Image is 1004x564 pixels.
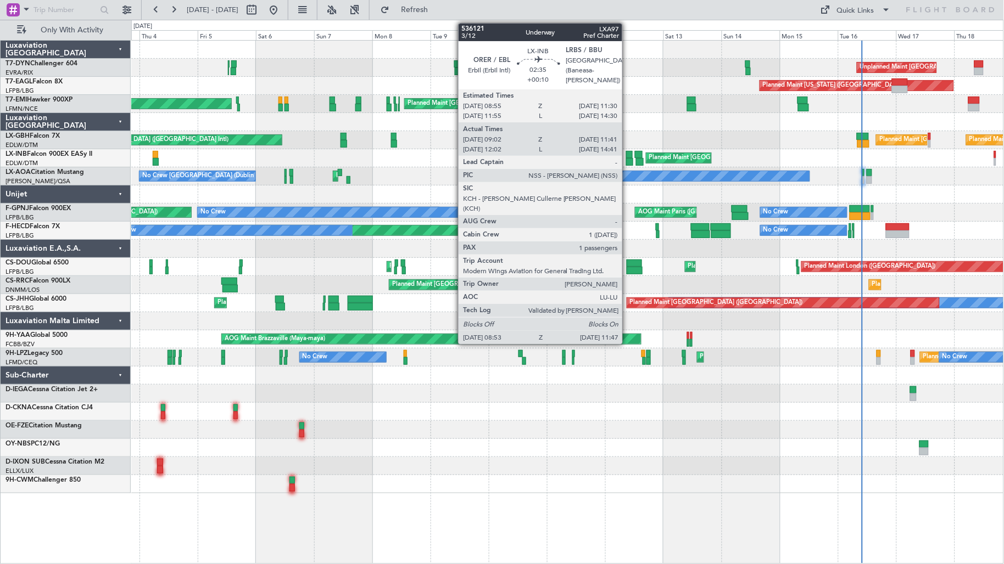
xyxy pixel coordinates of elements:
a: OE-FZECitation Mustang [5,422,82,429]
a: 9H-YAAGlobal 5000 [5,332,68,339]
a: ELLX/LUX [5,467,34,475]
div: Thu 4 [140,30,198,40]
a: D-IEGACessna Citation Jet 2+ [5,386,98,393]
span: CS-RRC [5,278,29,284]
a: CS-RRCFalcon 900LX [5,278,70,284]
div: Planned Maint [GEOGRAPHIC_DATA] [408,95,512,112]
a: LX-AOACitation Mustang [5,169,84,176]
span: 9H-YAA [5,332,30,339]
div: Tue 9 [431,30,489,40]
a: DNMM/LOS [5,286,40,294]
div: Wed 17 [896,30,955,40]
a: T7-DYNChallenger 604 [5,60,77,67]
div: Sun 7 [314,30,372,40]
div: AOG Maint Paris ([GEOGRAPHIC_DATA]) [638,204,754,221]
div: Planned Maint London ([GEOGRAPHIC_DATA]) [805,258,936,275]
a: F-HECDFalcon 7X [5,223,60,230]
div: Thu 11 [547,30,605,40]
span: F-GPNJ [5,205,29,212]
div: No Crew [942,349,968,365]
span: T7-DYN [5,60,30,67]
span: OE-FZE [5,422,29,429]
span: Only With Activity [29,26,116,34]
a: EDLW/DTM [5,159,38,167]
a: [PERSON_NAME]/QSA [5,177,70,185]
span: CS-DOU [5,260,31,266]
button: Quick Links [815,1,896,19]
div: No Crew [303,349,328,365]
div: No Crew Chester [550,168,598,184]
span: [DATE] - [DATE] [187,5,238,15]
span: F-HECD [5,223,30,230]
a: LX-GBHFalcon 7X [5,133,60,139]
a: CS-DOUGlobal 6500 [5,260,69,266]
a: FCBB/BZV [5,340,35,348]
a: D-CKNACessna Citation CJ4 [5,404,93,411]
span: OY-NBS [5,441,31,447]
span: T7-EAGL [5,78,32,85]
div: Unplanned Maint [GEOGRAPHIC_DATA] (Riga Intl) [860,59,1001,76]
div: No Crew [GEOGRAPHIC_DATA] (Dublin Intl) [142,168,266,184]
a: 9H-CWMChallenger 850 [5,477,81,483]
div: Planned Maint Cannes ([GEOGRAPHIC_DATA]) [700,349,830,365]
span: D-IXON SUB [5,459,45,465]
div: Planned Maint [US_STATE] ([GEOGRAPHIC_DATA]) [763,77,904,94]
div: Planned Maint [GEOGRAPHIC_DATA] ([GEOGRAPHIC_DATA]) [336,168,509,184]
a: LFMN/NCE [5,105,38,113]
div: Sun 14 [722,30,780,40]
div: Planned Maint [GEOGRAPHIC_DATA] ([GEOGRAPHIC_DATA]) [390,258,563,275]
a: LFPB/LBG [5,268,34,276]
span: T7-EMI [5,97,27,103]
input: Trip Number [34,2,97,18]
a: LFPB/LBG [5,304,34,312]
a: LFPB/LBG [5,87,34,95]
div: Planned Maint [GEOGRAPHIC_DATA] ([GEOGRAPHIC_DATA]) [217,295,391,311]
div: Mon 8 [372,30,431,40]
a: F-GPNJFalcon 900EX [5,205,71,212]
a: LFPB/LBG [5,213,34,222]
div: Planned Maint [GEOGRAPHIC_DATA] ([GEOGRAPHIC_DATA]) [630,295,803,311]
span: CS-JHH [5,296,29,302]
span: Refresh [392,6,438,14]
span: LX-INB [5,151,27,157]
div: [DATE] [133,22,152,31]
div: Fri 12 [605,30,663,40]
a: 9H-LPZLegacy 500 [5,350,63,357]
div: Sat 6 [256,30,314,40]
a: EVRA/RIX [5,69,33,77]
div: Planned Maint [GEOGRAPHIC_DATA] ([GEOGRAPHIC_DATA] Intl) [46,132,229,148]
a: LX-INBFalcon 900EX EASy II [5,151,92,157]
div: Quick Links [837,5,874,16]
div: Planned Maint [GEOGRAPHIC_DATA] ([GEOGRAPHIC_DATA]) [688,258,861,275]
div: Wed 10 [489,30,547,40]
a: EDLW/DTM [5,141,38,149]
a: LFPB/LBG [5,232,34,240]
div: No Crew [200,204,226,221]
a: D-IXON SUBCessna Citation M2 [5,459,104,465]
div: Planned Maint [GEOGRAPHIC_DATA] ([GEOGRAPHIC_DATA]) [649,150,822,166]
span: D-IEGA [5,386,28,393]
span: 9H-CWM [5,477,34,483]
div: Planned Maint [GEOGRAPHIC_DATA] ([GEOGRAPHIC_DATA]) [392,277,565,293]
button: Only With Activity [12,21,119,39]
div: No Crew [763,204,789,221]
a: CS-JHHGlobal 6000 [5,296,66,302]
a: OY-NBSPC12/NG [5,441,60,447]
span: 9H-LPZ [5,350,27,357]
div: Sat 13 [663,30,722,40]
span: LX-GBH [5,133,30,139]
button: Refresh [375,1,441,19]
div: Fri 5 [198,30,256,40]
div: Mon 15 [780,30,838,40]
a: T7-EAGLFalcon 8X [5,78,63,85]
a: LFMD/CEQ [5,358,37,366]
div: No Crew [763,222,789,239]
div: AOG Maint Brazzaville (Maya-maya) [225,331,325,347]
span: LX-AOA [5,169,31,176]
span: D-CKNA [5,404,32,411]
a: T7-EMIHawker 900XP [5,97,72,103]
div: Tue 16 [838,30,896,40]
